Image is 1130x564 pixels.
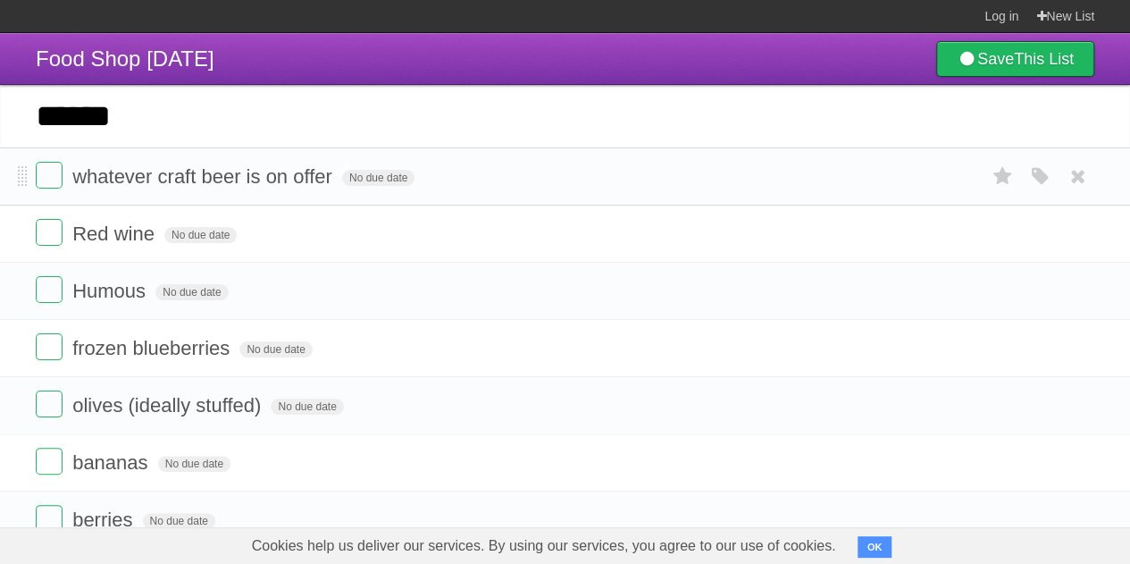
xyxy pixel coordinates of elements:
[72,337,234,359] span: frozen blueberries
[239,341,312,358] span: No due date
[72,223,159,245] span: Red wine
[72,451,152,474] span: bananas
[36,448,63,475] label: Done
[72,280,150,302] span: Humous
[271,399,343,415] span: No due date
[858,536,892,558] button: OK
[72,394,265,417] span: olives (ideally stuffed)
[72,165,337,188] span: whatever craft beer is on offer
[36,505,63,532] label: Done
[143,513,215,529] span: No due date
[342,170,414,186] span: No due date
[1014,50,1074,68] b: This List
[164,227,237,243] span: No due date
[936,41,1094,77] a: SaveThis List
[36,219,63,246] label: Done
[36,276,63,303] label: Done
[36,46,214,71] span: Food Shop [DATE]
[36,333,63,360] label: Done
[36,162,63,189] label: Done
[985,162,1019,191] label: Star task
[155,284,228,300] span: No due date
[234,528,854,564] span: Cookies help us deliver our services. By using our services, you agree to our use of cookies.
[36,391,63,417] label: Done
[72,509,137,531] span: berries
[158,456,230,472] span: No due date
